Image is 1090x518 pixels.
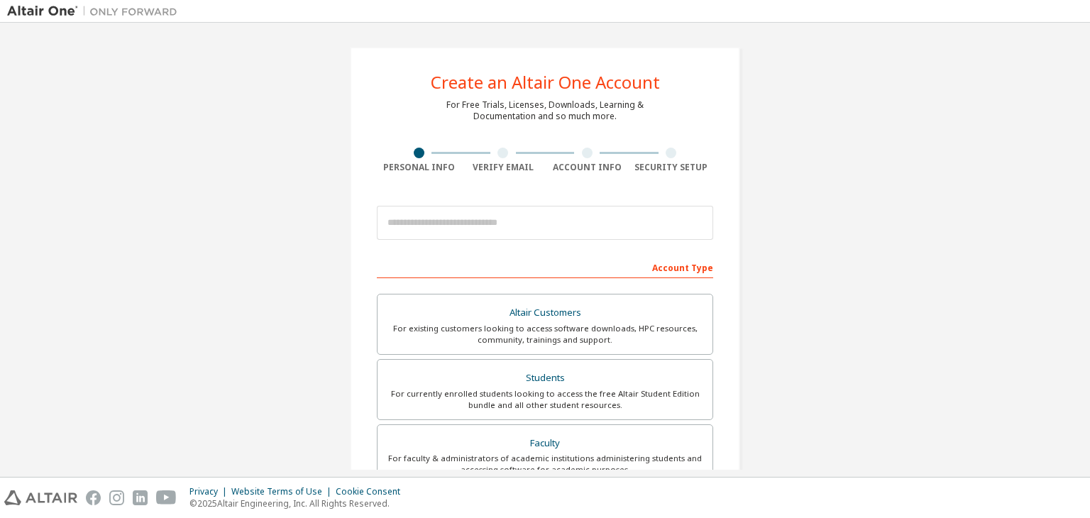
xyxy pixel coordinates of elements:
div: Personal Info [377,162,461,173]
img: linkedin.svg [133,490,148,505]
div: Altair Customers [386,303,704,323]
div: Faculty [386,434,704,453]
img: altair_logo.svg [4,490,77,505]
p: © 2025 Altair Engineering, Inc. All Rights Reserved. [189,497,409,509]
img: instagram.svg [109,490,124,505]
div: For existing customers looking to access software downloads, HPC resources, community, trainings ... [386,323,704,346]
div: Website Terms of Use [231,486,336,497]
div: Privacy [189,486,231,497]
div: Create an Altair One Account [431,74,660,91]
div: Verify Email [461,162,546,173]
div: Security Setup [629,162,714,173]
div: Account Type [377,255,713,278]
img: youtube.svg [156,490,177,505]
div: Students [386,368,704,388]
div: For Free Trials, Licenses, Downloads, Learning & Documentation and so much more. [446,99,644,122]
img: Altair One [7,4,185,18]
div: For faculty & administrators of academic institutions administering students and accessing softwa... [386,453,704,475]
div: Account Info [545,162,629,173]
div: For currently enrolled students looking to access the free Altair Student Edition bundle and all ... [386,388,704,411]
img: facebook.svg [86,490,101,505]
div: Cookie Consent [336,486,409,497]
